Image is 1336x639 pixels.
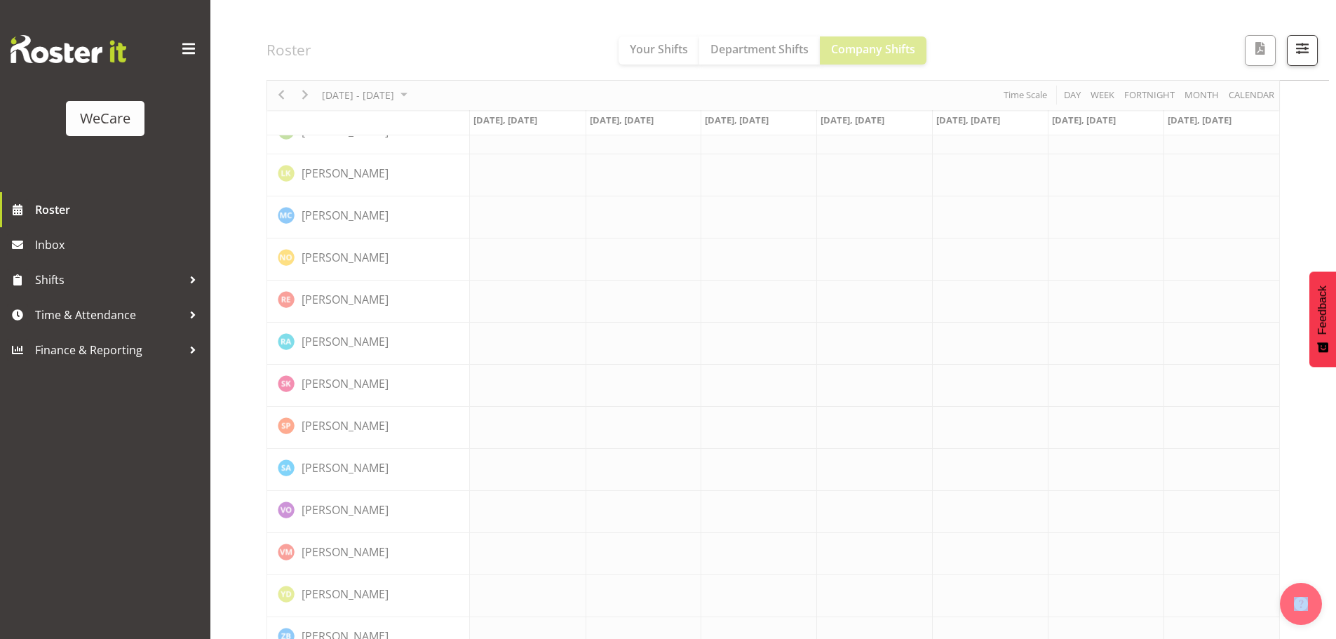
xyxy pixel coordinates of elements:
[35,304,182,325] span: Time & Attendance
[80,108,130,129] div: WeCare
[1309,271,1336,367] button: Feedback - Show survey
[35,269,182,290] span: Shifts
[35,199,203,220] span: Roster
[1294,597,1308,611] img: help-xxl-2.png
[1316,285,1329,335] span: Feedback
[35,339,182,361] span: Finance & Reporting
[35,234,203,255] span: Inbox
[1287,35,1318,66] button: Filter Shifts
[11,35,126,63] img: Rosterit website logo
